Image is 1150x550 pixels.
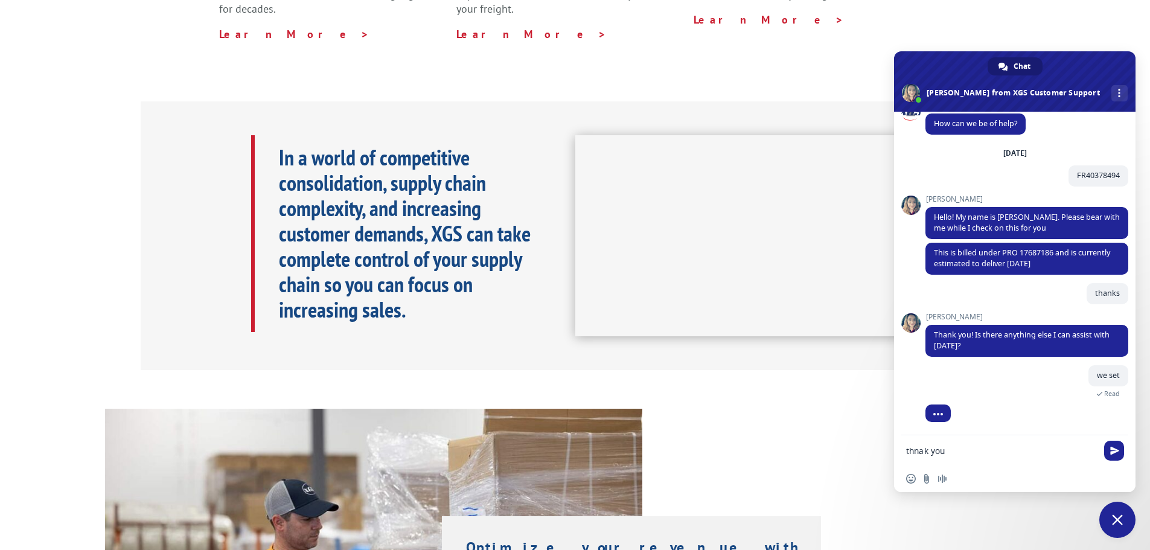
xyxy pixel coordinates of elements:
[925,195,1128,203] span: [PERSON_NAME]
[988,57,1043,75] div: Chat
[922,474,931,484] span: Send a file
[1014,57,1030,75] span: Chat
[934,248,1110,269] span: This is billed under PRO 17687186 and is currently estimated to deliver [DATE]
[456,27,607,41] a: Learn More >
[1104,441,1124,461] span: Send
[279,143,531,324] b: In a world of competitive consolidation, supply chain complexity, and increasing customer demands...
[906,446,1097,456] textarea: Compose your message...
[934,212,1120,233] span: Hello! My name is [PERSON_NAME]. Please bear with me while I check on this for you
[1099,502,1136,538] div: Close chat
[1077,170,1120,181] span: FR40378494
[1003,150,1027,157] div: [DATE]
[1095,288,1120,298] span: thanks
[694,13,844,27] a: Learn More >
[906,474,916,484] span: Insert an emoji
[1097,370,1120,380] span: we set
[934,330,1110,351] span: Thank you! Is there anything else I can assist with [DATE]?
[934,118,1017,129] span: How can we be of help?
[1104,389,1120,398] span: Read
[925,313,1128,321] span: [PERSON_NAME]
[1111,85,1128,101] div: More channels
[219,27,369,41] a: Learn More >
[938,474,947,484] span: Audio message
[575,135,933,337] iframe: XGS Logistics Solutions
